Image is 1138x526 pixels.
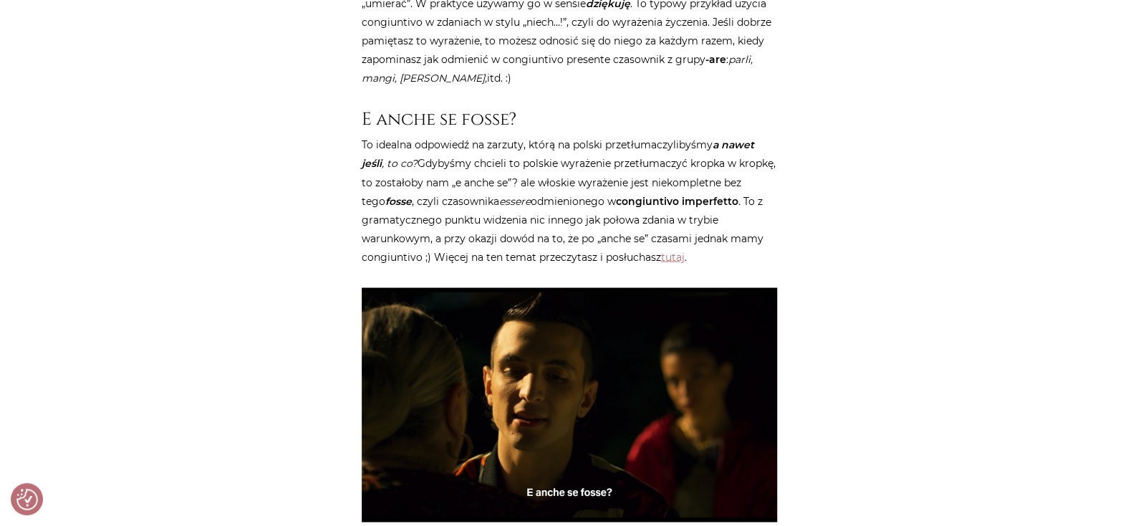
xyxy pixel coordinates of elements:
em: essere [499,194,531,207]
a: tutaj (otwiera się na nowej zakładce) [661,250,685,263]
em: , to co? [362,138,754,170]
strong: a nawet jeśli [362,138,754,170]
button: Preferencje co do zgód [16,489,38,510]
em: fosse [385,194,412,207]
strong: congiuntivo imperfetto [616,194,738,207]
img: Revisit consent button [16,489,38,510]
h3: E anche se fosse? [362,109,777,130]
p: To idealna odpowiedź na zarzuty, którą na polski przetłumaczylibyśmy Gdybyśmy chcieli to polskie ... [362,135,777,266]
strong: -are [705,53,726,66]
